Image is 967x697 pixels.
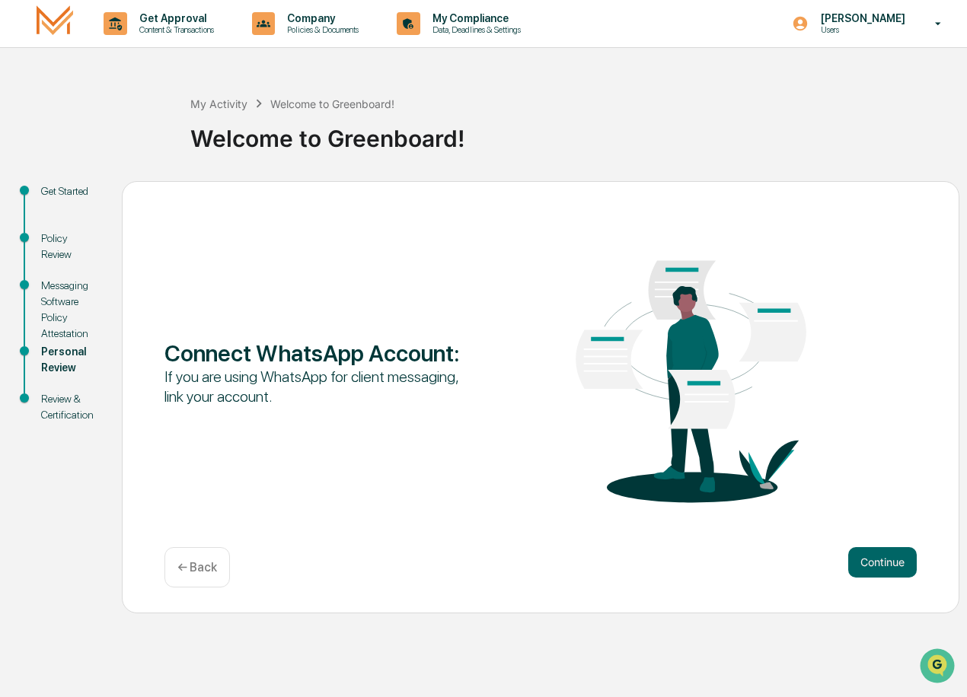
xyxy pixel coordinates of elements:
[190,97,247,110] div: My Activity
[15,32,277,56] p: How can we help?
[41,344,97,376] div: Personal Review
[275,12,366,24] p: Company
[164,367,465,406] div: If you are using WhatsApp for client messaging, link your account.
[259,121,277,139] button: Start new chat
[41,231,97,263] div: Policy Review
[126,192,189,207] span: Attestations
[127,24,222,35] p: Content & Transactions
[848,547,917,578] button: Continue
[37,5,73,41] img: logo
[41,391,97,423] div: Review & Certification
[52,132,193,144] div: We're available if you need us!
[541,215,841,528] img: Connect WhatsApp Account
[420,24,528,35] p: Data, Deadlines & Settings
[15,193,27,205] div: 🖐️
[918,647,959,688] iframe: Open customer support
[104,186,195,213] a: 🗄️Attestations
[9,215,102,242] a: 🔎Data Lookup
[809,12,913,24] p: [PERSON_NAME]
[275,24,366,35] p: Policies & Documents
[9,186,104,213] a: 🖐️Preclearance
[30,192,98,207] span: Preclearance
[15,222,27,234] div: 🔎
[110,193,123,205] div: 🗄️
[127,12,222,24] p: Get Approval
[190,113,959,152] div: Welcome to Greenboard!
[52,116,250,132] div: Start new chat
[15,116,43,144] img: 1746055101610-c473b297-6a78-478c-a979-82029cc54cd1
[177,560,217,574] p: ← Back
[41,183,97,199] div: Get Started
[41,278,97,342] div: Messaging Software Policy Attestation
[107,257,184,269] a: Powered byPylon
[420,12,528,24] p: My Compliance
[152,258,184,269] span: Pylon
[809,24,913,35] p: Users
[270,97,394,110] div: Welcome to Greenboard!
[30,221,96,236] span: Data Lookup
[164,339,465,367] div: Connect WhatsApp Account :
